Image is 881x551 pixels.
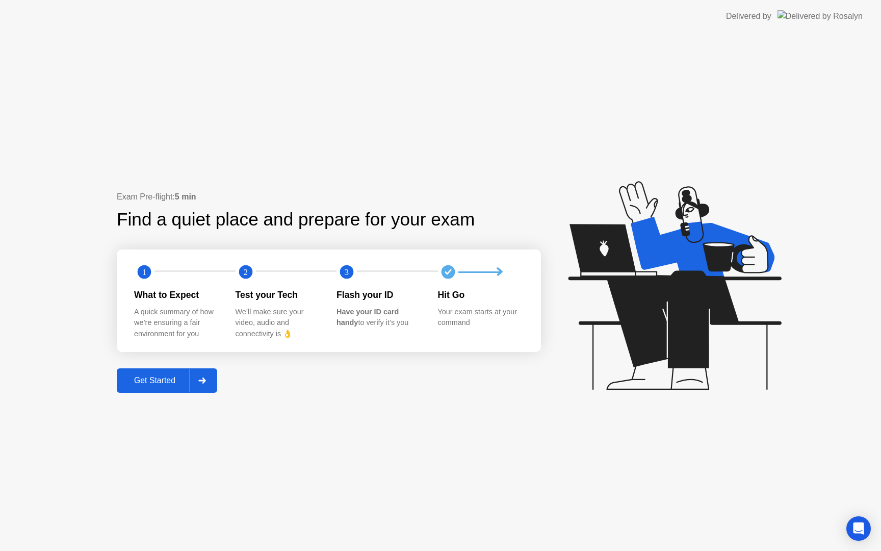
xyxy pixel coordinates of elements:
[336,307,422,329] div: to verify it’s you
[726,10,771,22] div: Delivered by
[236,288,321,302] div: Test your Tech
[236,307,321,340] div: We’ll make sure your video, audio and connectivity is 👌
[336,308,399,327] b: Have your ID card handy
[846,516,871,541] div: Open Intercom Messenger
[345,267,349,277] text: 3
[142,267,146,277] text: 1
[175,192,196,201] b: 5 min
[243,267,247,277] text: 2
[778,10,863,22] img: Delivered by Rosalyn
[117,368,217,393] button: Get Started
[336,288,422,302] div: Flash your ID
[134,288,219,302] div: What to Expect
[117,206,476,233] div: Find a quiet place and prepare for your exam
[134,307,219,340] div: A quick summary of how we’re ensuring a fair environment for you
[438,307,523,329] div: Your exam starts at your command
[117,191,541,203] div: Exam Pre-flight:
[438,288,523,302] div: Hit Go
[120,376,190,385] div: Get Started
